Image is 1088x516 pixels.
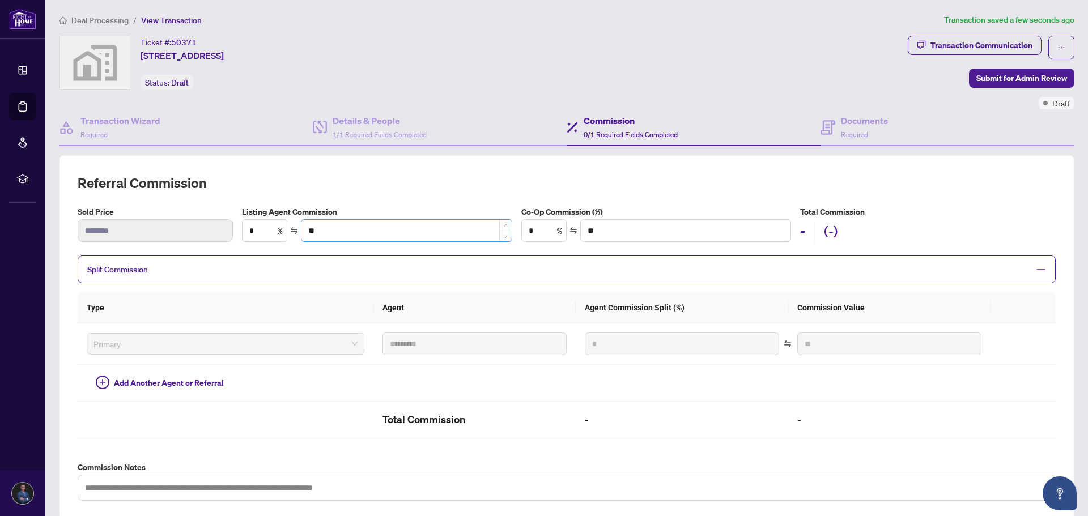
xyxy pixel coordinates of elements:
[584,130,678,139] span: 0/1 Required Fields Completed
[71,15,129,25] span: Deal Processing
[141,15,202,25] span: View Transaction
[784,340,792,348] span: swap
[841,130,868,139] span: Required
[12,483,33,504] img: Profile Icon
[80,114,160,127] h4: Transaction Wizard
[930,36,1032,54] div: Transaction Communication
[797,411,981,429] h2: -
[576,292,788,323] th: Agent Commission Split (%)
[141,49,224,62] span: [STREET_ADDRESS]
[171,37,197,48] span: 50371
[788,292,991,323] th: Commission Value
[504,223,508,227] span: up
[499,231,512,241] span: Decrease Value
[800,206,1056,218] h5: Total Commission
[78,174,1056,192] h2: Referral Commission
[373,292,576,323] th: Agent
[93,335,358,352] span: Primary
[141,36,197,49] div: Ticket #:
[333,114,427,127] h4: Details & People
[824,222,838,244] h2: (-)
[80,130,108,139] span: Required
[171,78,189,88] span: Draft
[242,206,512,218] label: Listing Agent Commission
[521,206,792,218] label: Co-Op Commission (%)
[944,14,1074,27] article: Transaction saved a few seconds ago
[141,75,193,90] div: Status:
[1036,265,1046,275] span: minus
[78,206,233,218] label: Sold Price
[96,376,109,389] span: plus-circle
[78,292,373,323] th: Type
[800,222,805,244] h2: -
[499,220,512,231] span: Increase Value
[382,411,567,429] h2: Total Commission
[87,374,233,392] button: Add Another Agent or Referral
[59,16,67,24] span: home
[569,227,577,234] span: swap
[504,234,508,238] span: down
[841,114,888,127] h4: Documents
[133,14,137,27] li: /
[333,130,427,139] span: 1/1 Required Fields Completed
[59,36,131,89] img: svg%3e
[969,69,1074,88] button: Submit for Admin Review
[908,36,1042,55] button: Transaction Communication
[78,255,1056,283] div: Split Commission
[9,8,36,29] img: logo
[290,227,298,234] span: swap
[1057,44,1065,52] span: ellipsis
[1043,476,1077,510] button: Open asap
[1052,97,1070,109] span: Draft
[976,69,1067,87] span: Submit for Admin Review
[78,461,1056,474] label: Commission Notes
[584,114,678,127] h4: Commission
[87,265,148,275] span: Split Commission
[114,377,224,389] span: Add Another Agent or Referral
[585,411,779,429] h2: -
